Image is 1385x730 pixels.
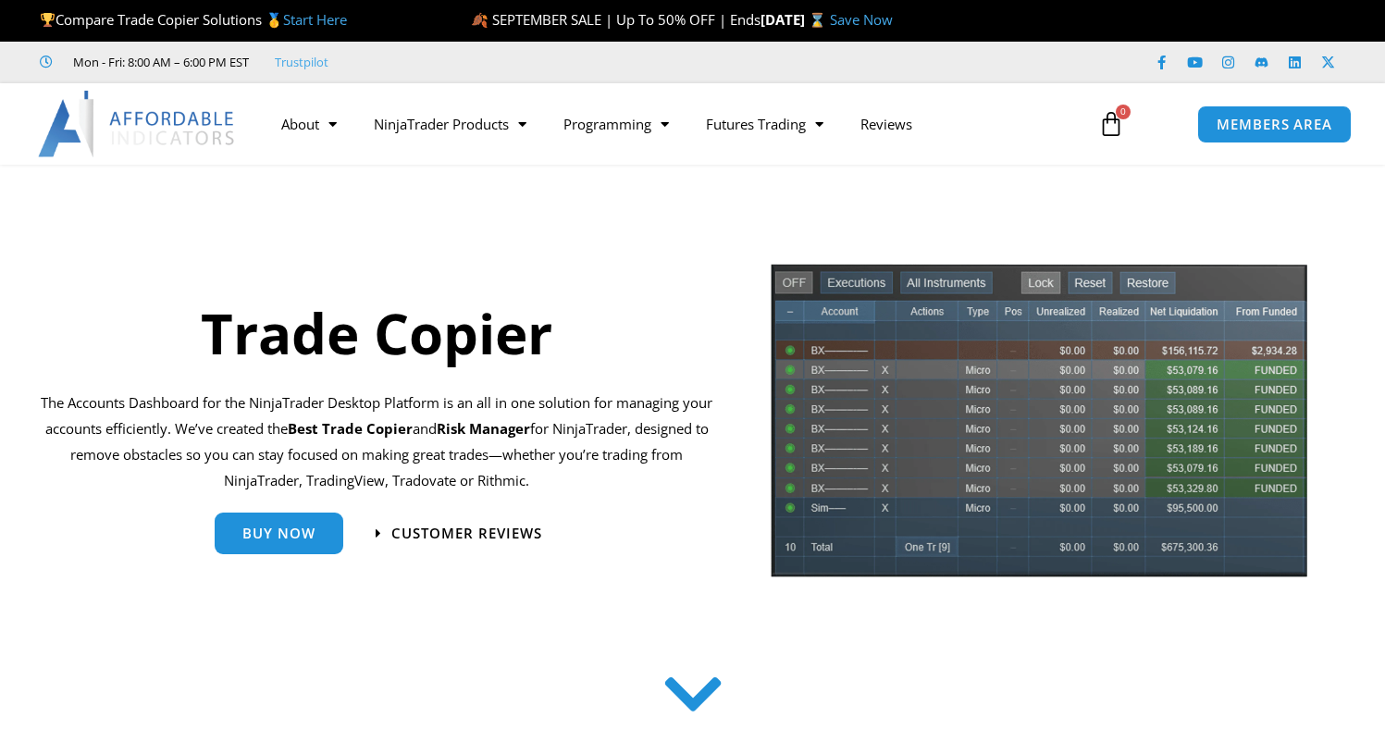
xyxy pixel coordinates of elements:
a: Reviews [842,103,931,145]
span: Buy Now [242,526,315,540]
a: 0 [1070,97,1152,151]
a: Trustpilot [275,51,328,73]
nav: Menu [263,103,1080,145]
span: Compare Trade Copier Solutions 🥇 [40,10,347,29]
a: NinjaTrader Products [355,103,545,145]
a: Start Here [283,10,347,29]
span: Mon - Fri: 8:00 AM – 6:00 PM EST [68,51,249,73]
span: Customer Reviews [391,526,542,540]
img: 🏆 [41,13,55,27]
img: tradecopier | Affordable Indicators – NinjaTrader [769,262,1309,592]
a: MEMBERS AREA [1197,105,1352,143]
a: Buy Now [215,513,343,554]
strong: [DATE] ⌛ [761,10,830,29]
span: 🍂 SEPTEMBER SALE | Up To 50% OFF | Ends [471,10,761,29]
span: MEMBERS AREA [1217,118,1332,131]
img: LogoAI | Affordable Indicators – NinjaTrader [38,91,237,157]
a: About [263,103,355,145]
a: Save Now [830,10,893,29]
a: Customer Reviews [376,526,542,540]
strong: Risk Manager [437,419,530,438]
b: Best Trade Copier [288,419,413,438]
p: The Accounts Dashboard for the NinjaTrader Desktop Platform is an all in one solution for managin... [41,390,713,493]
h1: Trade Copier [41,294,713,372]
a: Futures Trading [687,103,842,145]
a: Programming [545,103,687,145]
span: 0 [1116,105,1131,119]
